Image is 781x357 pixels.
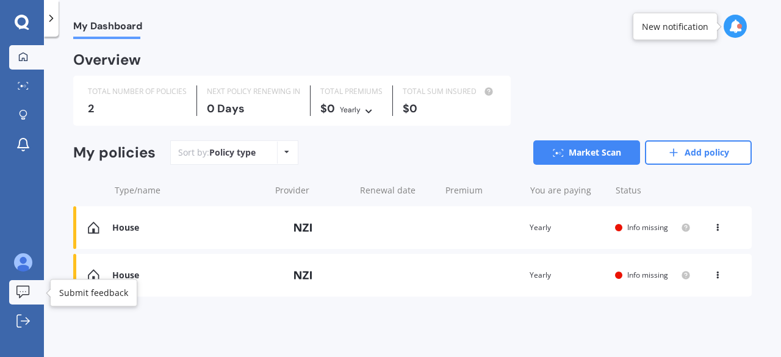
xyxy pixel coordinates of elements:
div: My policies [73,144,156,162]
div: Type/name [115,184,265,197]
img: House [88,269,99,281]
span: Info missing [627,222,668,233]
div: Provider [275,184,350,197]
div: NEXT POLICY RENEWING IN [207,85,300,98]
div: Yearly [530,222,605,234]
img: ALV-UjUlmJiBnY5oSTq3nr7JYi07a2Tz5lYuPs8uMrBtZkXI6S1_Sg=s96-c [14,253,32,272]
div: House [112,223,264,233]
div: House [112,270,264,281]
div: Submit feedback [59,287,128,299]
div: Premium [445,184,520,197]
div: Renewal date [360,184,435,197]
div: Status [616,184,691,197]
div: Sort by: [178,146,256,159]
div: You are paying [530,184,605,197]
img: NZI [273,216,334,239]
div: $0 [403,103,496,115]
span: My Dashboard [73,20,142,37]
a: Market Scan [533,140,640,165]
div: Policy type [209,146,256,159]
div: Yearly [530,269,605,281]
div: 0 Days [207,103,300,115]
img: NZI [273,264,334,287]
div: Yearly [340,104,361,116]
div: Overview [73,54,141,66]
span: Info missing [627,270,668,280]
div: TOTAL SUM INSURED [403,85,496,98]
div: TOTAL PREMIUMS [320,85,383,98]
a: Add policy [645,140,752,165]
img: House [88,222,99,234]
div: New notification [642,20,708,32]
div: TOTAL NUMBER OF POLICIES [88,85,187,98]
div: $0 [320,103,383,116]
div: 2 [88,103,187,115]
